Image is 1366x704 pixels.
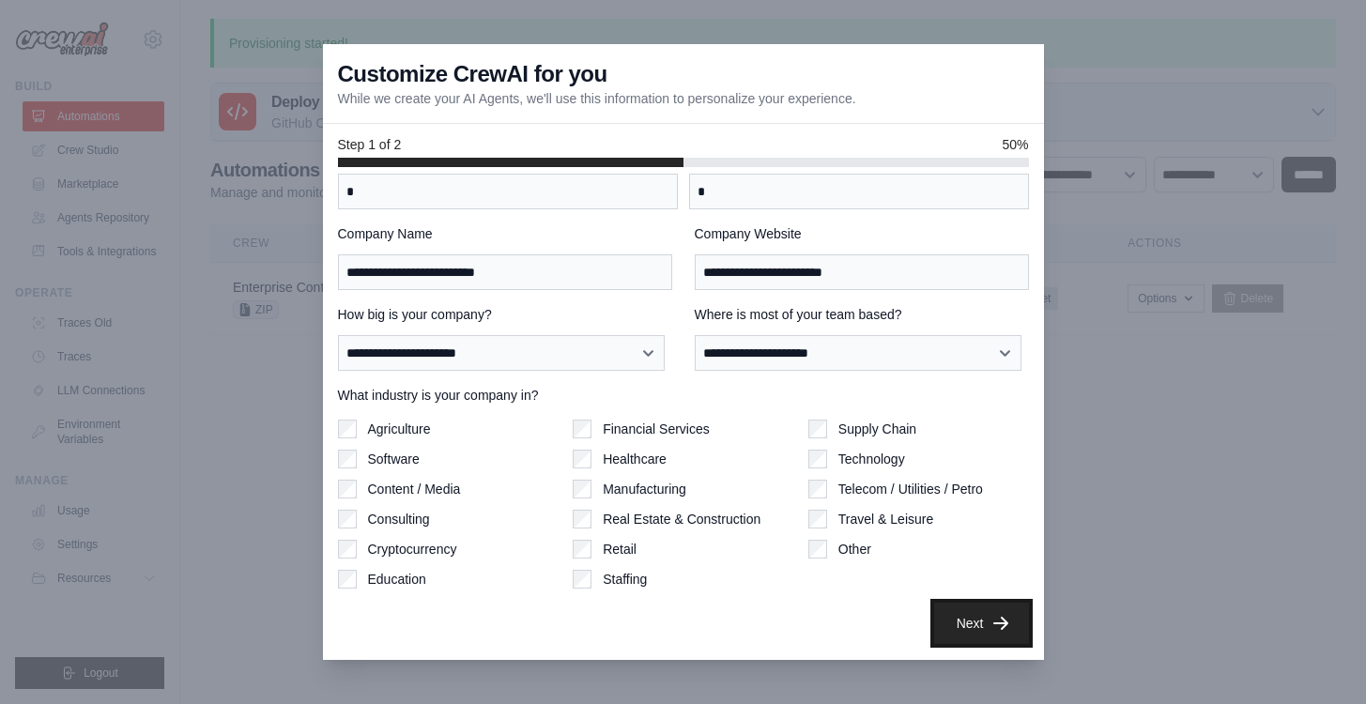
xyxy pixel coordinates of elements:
label: Where is most of your team based? [695,305,1029,324]
label: What industry is your company in? [338,386,1029,405]
label: How big is your company? [338,305,672,324]
label: Manufacturing [603,480,686,498]
label: Content / Media [368,480,461,498]
label: Agriculture [368,420,431,438]
label: Travel & Leisure [838,510,933,528]
label: Consulting [368,510,430,528]
label: Financial Services [603,420,710,438]
label: Staffing [603,570,647,589]
p: While we create your AI Agents, we'll use this information to personalize your experience. [338,89,856,108]
label: Technology [838,450,905,468]
label: Software [368,450,420,468]
label: Supply Chain [838,420,916,438]
label: Telecom / Utilities / Petro [838,480,983,498]
h3: Customize CrewAI for you [338,59,607,89]
label: Healthcare [603,450,667,468]
label: Cryptocurrency [368,540,457,559]
label: Real Estate & Construction [603,510,760,528]
label: Other [838,540,871,559]
label: Education [368,570,426,589]
span: 50% [1002,135,1028,154]
label: Company Name [338,224,672,243]
button: Next [934,603,1029,644]
label: Retail [603,540,637,559]
span: Step 1 of 2 [338,135,402,154]
label: Company Website [695,224,1029,243]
